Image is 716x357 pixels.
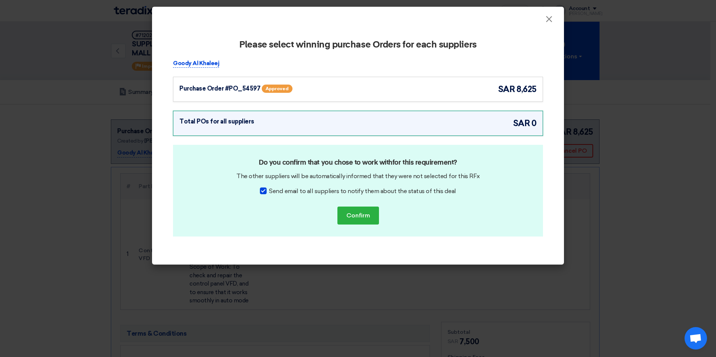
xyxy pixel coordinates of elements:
span: Send email to all suppliers to notify them about the status of this deal [269,187,456,196]
h2: Do you confirm that you chose to work with for this requirement? [189,158,527,168]
h2: Please select winning purchase Orders for each suppliers [173,40,543,50]
span: 8,625 [516,83,537,95]
span: sar [498,83,515,95]
span: Approved [262,85,292,93]
span: 0 [531,117,537,129]
button: Close [539,12,559,27]
div: Total POs for all suppliers [179,117,254,126]
span: × [545,13,553,28]
p: Goody Al Khaleej [173,59,219,68]
div: Open chat [685,327,707,350]
div: The other suppliers will be automatically informed that they were not selected for this RFx [185,172,531,181]
div: Purchase Order #PO_54597 [179,84,260,93]
button: Confirm [337,207,379,225]
span: sar [513,117,530,129]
